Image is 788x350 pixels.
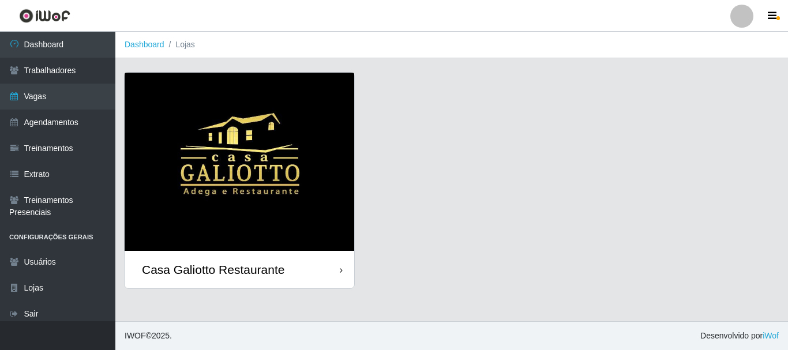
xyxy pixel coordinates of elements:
li: Lojas [164,39,195,51]
a: iWof [763,331,779,340]
nav: breadcrumb [115,32,788,58]
span: © 2025 . [125,330,172,342]
img: cardImg [125,73,354,251]
span: Desenvolvido por [700,330,779,342]
span: IWOF [125,331,146,340]
img: CoreUI Logo [19,9,70,23]
div: Casa Galiotto Restaurante [142,262,284,277]
a: Dashboard [125,40,164,49]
